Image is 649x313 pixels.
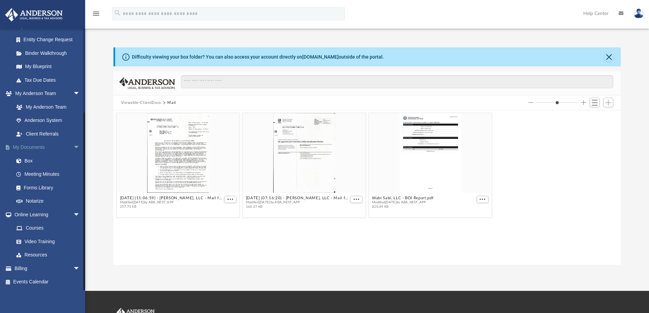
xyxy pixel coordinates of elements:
span: arrow_drop_down [73,208,87,222]
button: Viewable-ClientDocs [121,100,161,106]
button: Mail [167,100,176,106]
span: arrow_drop_down [73,87,87,101]
a: Box [10,154,87,168]
a: Resources [10,248,87,262]
i: search [114,9,121,17]
a: Client Referrals [10,127,87,141]
div: grid [113,110,621,265]
a: My Anderson Teamarrow_drop_down [5,87,87,100]
button: More options [476,196,489,203]
a: My Blueprint [10,60,87,74]
a: Entity Change Request [10,33,90,47]
a: Notarize [10,194,90,208]
span: 820.49 KB [372,205,433,209]
button: More options [224,196,236,203]
i: menu [92,10,100,18]
a: Billingarrow_drop_down [5,262,90,275]
span: arrow_drop_down [73,141,87,155]
span: Modified [DATE] by ABA_NEST_APP [120,200,222,205]
button: Switch to List View [590,98,600,107]
a: Forms Library [10,181,87,194]
img: User Pic [634,9,644,18]
a: Online Learningarrow_drop_down [5,208,87,221]
span: Modified [DATE] by ABA_NEST_APP [372,200,433,205]
button: Wabi Sabi, LLC - BOI Report.pdf [372,196,433,200]
a: Video Training [10,235,83,248]
button: Decrease column size [528,100,533,105]
span: 160.27 KB [246,205,349,209]
a: Anderson System [10,114,87,127]
a: Events Calendar [5,275,90,289]
a: Courses [10,221,87,235]
a: Binder Walkthrough [10,46,90,60]
button: More options [350,196,362,203]
span: arrow_drop_down [73,262,87,276]
img: Anderson Advisors Platinum Portal [3,8,65,21]
a: My Documentsarrow_drop_down [5,141,90,154]
a: Tax Due Dates [10,73,90,87]
div: Difficulty viewing your box folder? You can also access your account directly on outside of the p... [132,53,384,61]
a: Meeting Minutes [10,168,90,181]
a: [DOMAIN_NAME] [302,54,339,60]
a: menu [92,13,100,18]
button: [DATE] (07:16:20) - [PERSON_NAME], LLC - Mail from IRS.pdf [246,196,349,200]
button: Close [604,52,614,62]
button: Add [603,98,614,107]
a: My Anderson Team [10,100,83,114]
span: 257.75 KB [120,205,222,209]
button: [DATE] (11:06:59) - [PERSON_NAME], LLC - Mail from IRS.pdf [120,196,222,200]
input: Column size [535,100,579,105]
span: Modified [DATE] by ABA_NEST_APP [246,200,349,205]
button: Increase column size [581,100,586,105]
input: Search files and folders [181,75,613,88]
